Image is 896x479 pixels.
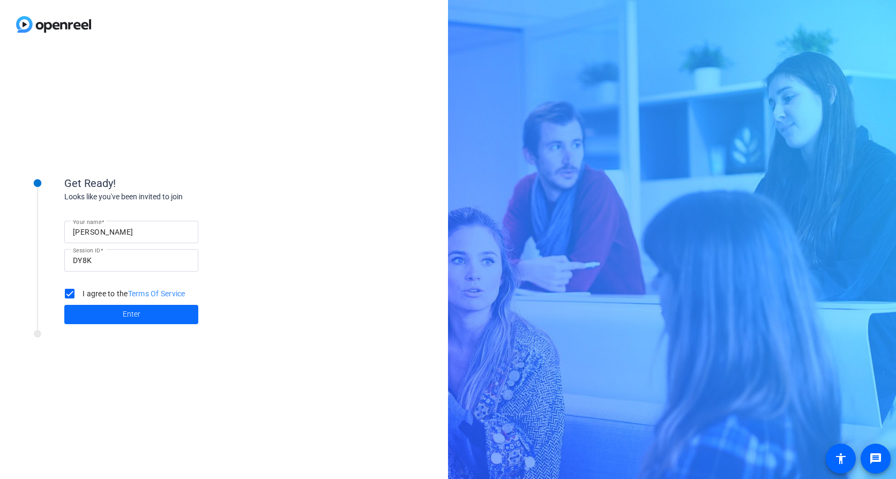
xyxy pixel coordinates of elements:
mat-icon: accessibility [834,452,847,465]
mat-label: Your name [73,219,101,225]
div: Get Ready! [64,175,279,191]
a: Terms Of Service [128,289,185,298]
mat-icon: message [869,452,882,465]
div: Looks like you've been invited to join [64,191,279,203]
mat-label: Session ID [73,247,100,253]
label: I agree to the [80,288,185,299]
span: Enter [123,309,140,320]
button: Enter [64,305,198,324]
